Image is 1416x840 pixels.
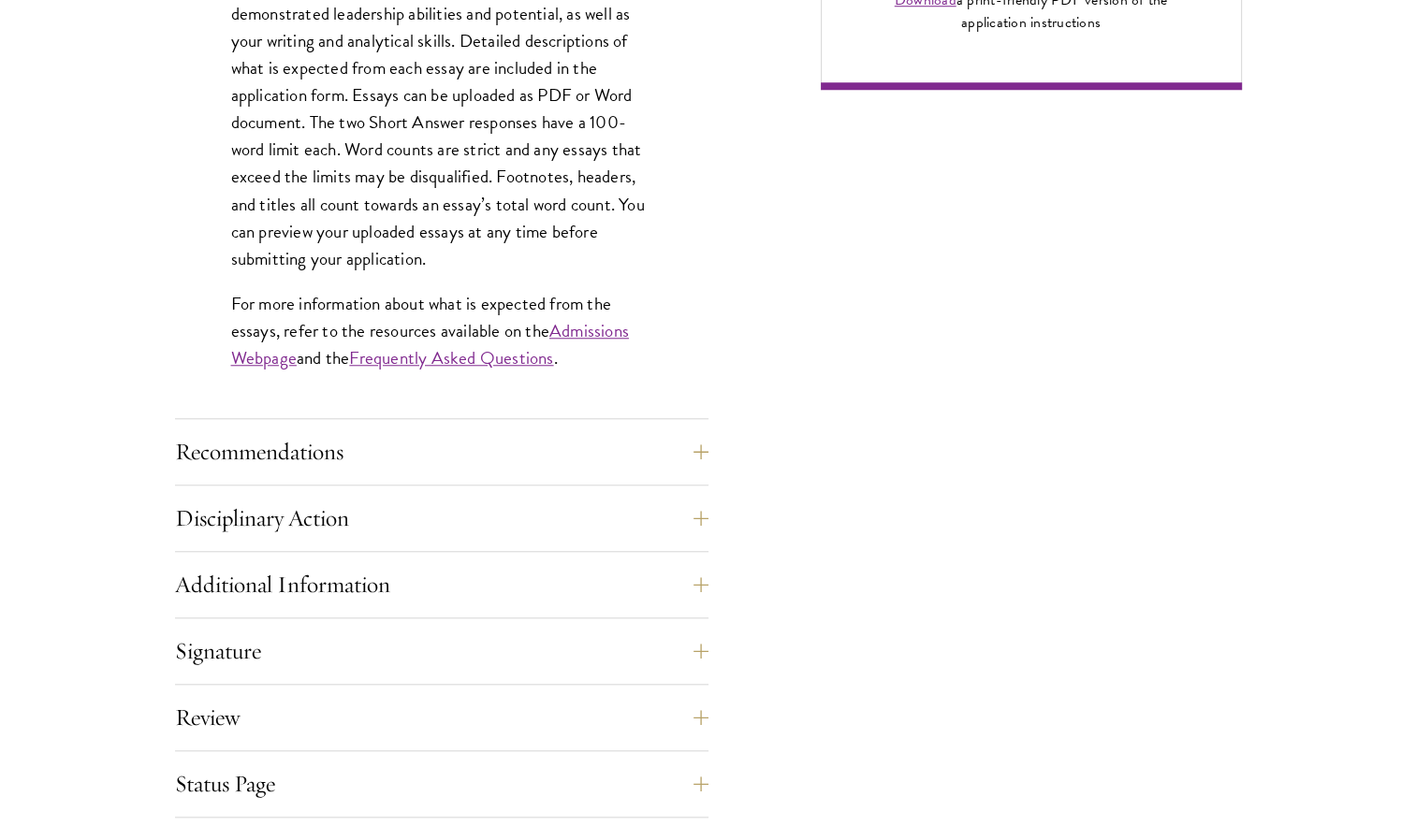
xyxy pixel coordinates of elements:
[175,761,708,806] button: Status Page
[231,317,629,371] a: Admissions Webpage
[231,290,652,371] p: For more information about what is expected from the essays, refer to the resources available on ...
[175,695,708,740] button: Review
[175,496,708,541] button: Disciplinary Action
[349,344,553,371] a: Frequently Asked Questions
[175,629,708,673] button: Signature
[175,429,708,474] button: Recommendations
[175,562,708,607] button: Additional Information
